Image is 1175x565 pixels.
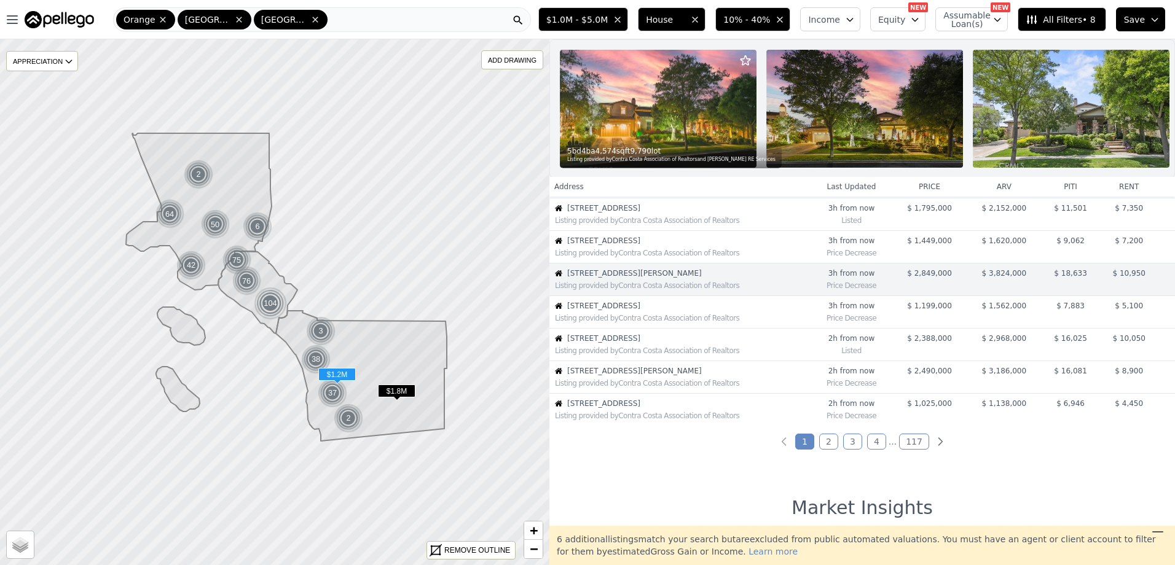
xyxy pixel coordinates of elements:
img: g1.png [334,403,364,433]
img: g1.png [301,345,331,374]
span: $ 1,620,000 [982,236,1027,245]
span: $ 1,562,000 [982,302,1027,310]
a: Page 2 [819,434,838,450]
span: $ 7,883 [1056,302,1085,310]
img: House [555,270,562,277]
span: $ 6,946 [1056,399,1085,408]
th: Last Updated [811,177,892,197]
span: $ 8,900 [1115,367,1143,375]
img: Property Photo 3 [973,50,1169,168]
span: $ 2,388,000 [907,334,952,343]
img: Pellego [25,11,94,28]
span: $ 3,186,000 [982,367,1027,375]
span: [GEOGRAPHIC_DATA] [261,14,308,26]
span: [STREET_ADDRESS][PERSON_NAME] [567,366,810,376]
button: $1.0M - $5.0M [538,7,628,31]
span: $ 1,199,000 [907,302,952,310]
div: $1.2M [318,368,356,386]
ul: Pagination [549,435,1175,448]
span: Income [808,14,840,26]
span: $ 3,824,000 [982,269,1027,278]
div: 38 [301,345,331,374]
span: [STREET_ADDRESS] [567,333,810,343]
span: $ 1,449,000 [907,236,952,245]
span: 4,574 [595,146,616,156]
div: 104 [254,287,287,320]
span: $ 1,025,000 [907,399,952,408]
span: $ 16,025 [1054,334,1087,343]
span: $ 1,795,000 [907,204,952,212]
div: 75 [221,244,253,276]
img: g2.png [231,265,263,297]
time: 2025-08-16 02:47 [815,333,887,343]
div: ADD DRAWING [482,51,543,69]
span: All Filters • 8 [1026,14,1095,26]
button: House [638,7,705,31]
span: $ 7,200 [1115,236,1143,245]
a: Page 1 is your current page [795,434,814,450]
div: REMOVE OUTLINE [444,545,510,556]
div: 76 [231,265,262,297]
div: 3 [306,316,336,346]
img: g2.png [221,244,253,276]
span: 9,790 [630,146,651,156]
span: $ 2,152,000 [982,204,1027,212]
img: g1.png [243,212,273,241]
span: House [646,14,685,26]
a: Page 4 [867,434,886,450]
time: 2025-08-16 02:14 [815,399,887,408]
span: $ 18,633 [1054,269,1087,278]
time: 2025-08-16 03:25 [815,268,887,278]
span: $ 1,138,000 [982,399,1027,408]
div: Listing provided by Contra Costa Association of Realtors [555,281,810,290]
div: Listing provided by Contra Costa Association of Realtors [555,248,810,258]
h1: Market Insights [792,497,933,519]
div: Listing provided by Contra Costa Association of Realtors and [PERSON_NAME] RE Services [567,156,776,163]
div: Listed [815,343,887,356]
div: Listing provided by Contra Costa Association of Realtors [555,313,810,323]
img: House [555,302,562,310]
time: 2025-08-16 02:46 [815,366,887,376]
span: Assumable Loan(s) [943,11,983,28]
a: Page 117 [899,434,929,450]
a: Zoom in [524,521,543,540]
button: Assumable Loan(s) [935,7,1008,31]
th: piti [1042,177,1100,197]
span: Save [1124,14,1145,26]
a: Next page [934,435,946,448]
div: Price Decrease [815,278,887,290]
span: [STREET_ADDRESS] [567,236,810,246]
button: Equity [870,7,925,31]
div: Listed [815,213,887,225]
button: Income [800,7,860,31]
span: $ 2,968,000 [982,334,1027,343]
span: $ 5,100 [1115,302,1143,310]
img: Property Photo 1 [560,50,756,168]
button: All Filters• 8 [1018,7,1106,31]
span: $ 16,081 [1054,367,1087,375]
span: $1.8M [378,384,415,397]
div: Price Decrease [815,246,887,258]
button: Save [1116,7,1165,31]
div: Price Decrease [815,408,887,421]
div: Listing provided by Contra Costa Association of Realtors [555,411,810,421]
span: $ 4,450 [1115,399,1143,408]
div: Price Decrease [815,311,887,323]
img: g1.png [306,316,336,346]
img: Property Photo 2 [766,50,963,168]
div: 6 [243,212,272,241]
a: Jump forward [889,437,897,446]
span: Equity [878,14,905,26]
img: House [555,205,562,212]
span: [STREET_ADDRESS] [567,203,810,213]
th: price [892,177,967,197]
span: $ 10,950 [1113,269,1146,278]
span: $1.0M - $5.0M [546,14,608,26]
span: Orange [124,14,155,26]
span: − [530,541,538,556]
img: g1.png [176,251,206,280]
span: $ 11,501 [1054,204,1087,212]
div: 2 [184,160,213,189]
div: NEW [908,2,928,12]
time: 2025-08-16 03:24 [815,301,887,311]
